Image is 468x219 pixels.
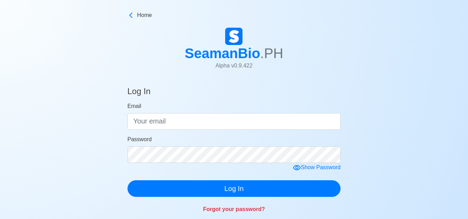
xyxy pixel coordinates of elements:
[203,206,265,212] a: Forgot your password?
[293,163,341,172] div: Show Password
[127,86,151,99] h4: Log In
[225,28,242,45] img: Logo
[127,11,341,19] a: Home
[127,136,152,142] span: Password
[185,45,283,62] h1: SeamanBio
[127,103,141,109] span: Email
[185,62,283,70] p: Alpha v 0.9.422
[260,46,283,61] span: .PH
[127,180,341,197] button: Log In
[185,28,283,75] a: SeamanBio.PHAlpha v0.9.422
[127,113,341,130] input: Your email
[137,11,152,19] span: Home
